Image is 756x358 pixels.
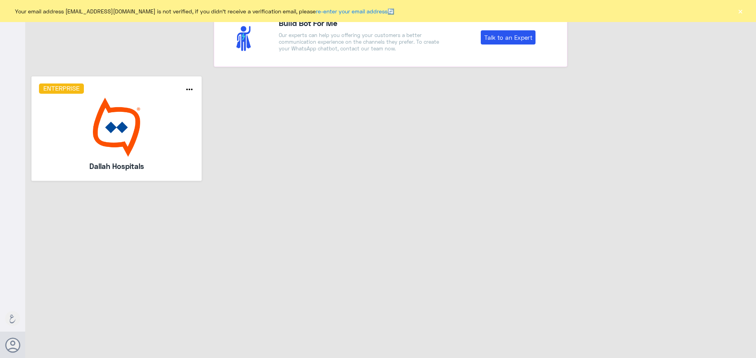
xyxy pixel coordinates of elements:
a: Talk to an Expert [481,30,535,45]
h4: Build Bot For Me [279,17,443,29]
i: more_horiz [185,85,194,94]
button: × [736,7,744,15]
p: Our experts can help you offering your customers a better communication experience on the channel... [279,32,443,52]
h5: Dallah Hospitals [60,161,173,172]
img: bot image [39,98,195,157]
button: more_horiz [185,85,194,96]
button: Avatar [5,338,20,352]
a: re-enter your email address [316,8,387,15]
h6: Enterprise [39,83,84,94]
span: Your email address [EMAIL_ADDRESS][DOMAIN_NAME] is not verified, if you didn't receive a verifica... [15,7,394,15]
